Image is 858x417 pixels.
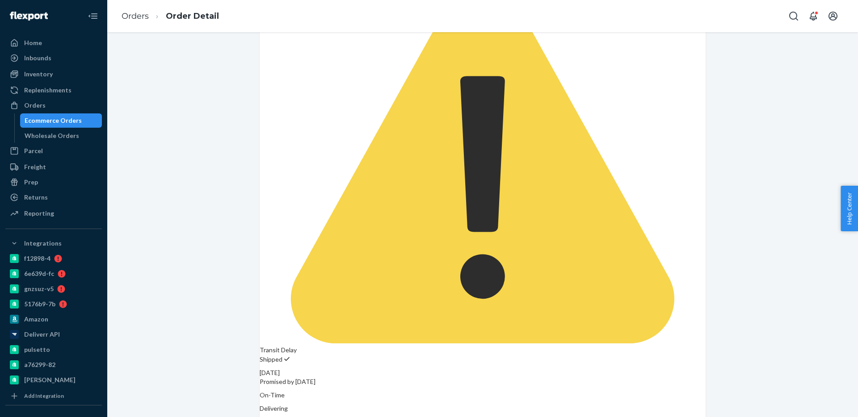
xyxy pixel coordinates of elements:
[5,391,102,401] a: Add Integration
[841,186,858,231] button: Help Center
[24,330,60,339] div: Deliverr API
[24,239,62,248] div: Integrations
[5,67,102,81] a: Inventory
[24,300,55,309] div: 5176b9-7b
[20,129,102,143] a: Wholesale Orders
[24,315,48,324] div: Amazon
[785,7,803,25] button: Open Search Box
[260,354,706,364] p: Shipped
[24,163,46,171] div: Freight
[24,86,71,95] div: Replenishments
[5,36,102,50] a: Home
[24,345,50,354] div: pulsetto
[260,391,706,400] p: On-Time
[5,160,102,174] a: Freight
[24,178,38,187] div: Prep
[5,297,102,311] a: 5176b9-7b
[5,51,102,65] a: Inbounds
[5,267,102,281] a: 6e639d-fc
[24,101,46,110] div: Orders
[24,375,76,384] div: [PERSON_NAME]
[5,144,102,158] a: Parcel
[24,360,55,369] div: a76299-82
[5,206,102,221] a: Reporting
[24,284,54,293] div: gnzsuz-v5
[24,38,42,47] div: Home
[260,368,706,377] div: [DATE]
[260,404,706,413] p: Delivering
[84,7,102,25] button: Close Navigation
[5,83,102,97] a: Replenishments
[24,146,43,155] div: Parcel
[5,342,102,357] a: pulsetto
[24,70,53,79] div: Inventory
[5,251,102,266] a: f12898-4
[24,254,50,263] div: f12898-4
[5,190,102,204] a: Returns
[24,392,64,400] div: Add Integration
[5,98,102,113] a: Orders
[5,358,102,372] a: a76299-82
[5,175,102,189] a: Prep
[260,377,706,386] p: Promised by [DATE]
[824,7,842,25] button: Open account menu
[5,327,102,342] a: Deliverr API
[20,113,102,128] a: Ecommerce Orders
[24,54,51,63] div: Inbounds
[5,373,102,387] a: [PERSON_NAME]
[804,7,822,25] button: Open notifications
[5,282,102,296] a: gnzsuz-v5
[24,269,54,278] div: 6e639d-fc
[25,131,79,140] div: Wholesale Orders
[166,11,219,21] a: Order Detail
[5,236,102,250] button: Integrations
[5,312,102,326] a: Amazon
[24,193,48,202] div: Returns
[24,209,54,218] div: Reporting
[114,3,226,29] ol: breadcrumbs
[25,116,82,125] div: Ecommerce Orders
[122,11,149,21] a: Orders
[10,12,48,21] img: Flexport logo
